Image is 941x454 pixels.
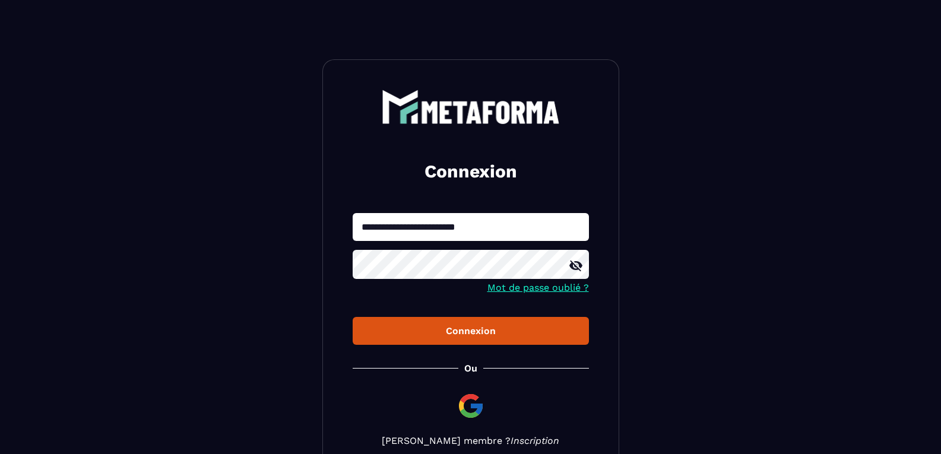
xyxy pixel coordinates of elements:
[353,435,589,446] p: [PERSON_NAME] membre ?
[353,90,589,124] a: logo
[464,363,477,374] p: Ou
[487,282,589,293] a: Mot de passe oublié ?
[353,317,589,345] button: Connexion
[382,90,560,124] img: logo
[362,325,579,336] div: Connexion
[511,435,559,446] a: Inscription
[367,160,575,183] h2: Connexion
[457,392,485,420] img: google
